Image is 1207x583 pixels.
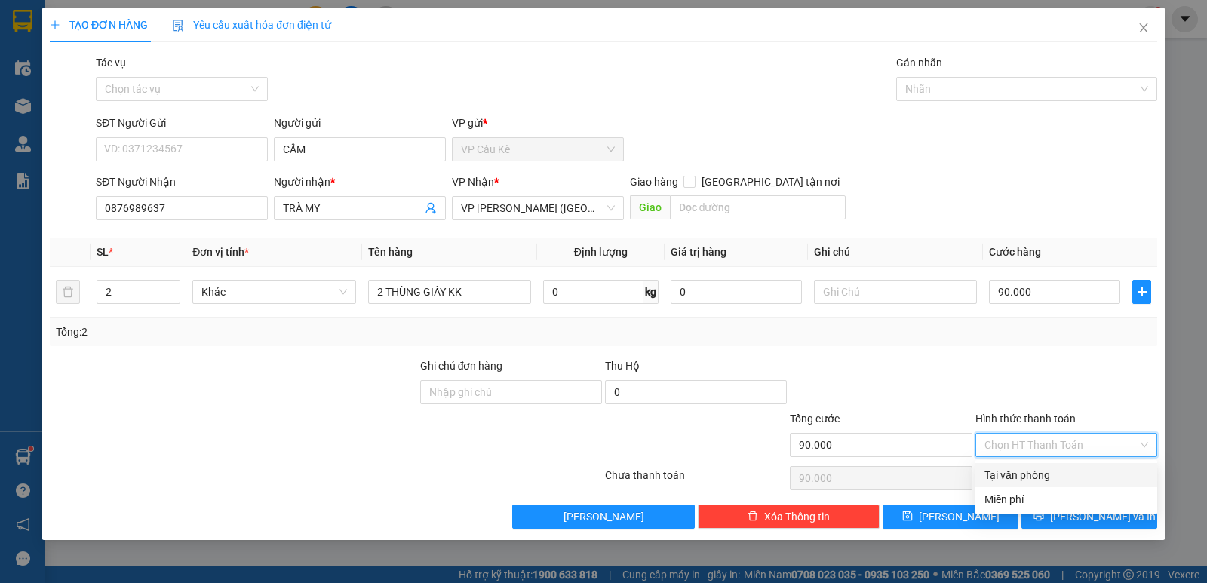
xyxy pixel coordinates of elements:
span: VP Trần Phú (Hàng) [461,197,615,219]
input: 0 [671,280,802,304]
span: Tổng cước [790,413,840,425]
div: Tổng: 2 [56,324,467,340]
span: Tên hàng [368,246,413,258]
span: GIAO: [6,98,36,112]
span: plus [1133,286,1150,298]
strong: BIÊN NHẬN GỬI HÀNG [51,8,175,23]
label: Hình thức thanh toán [975,413,1076,425]
span: 0908006804 - [6,81,100,96]
th: Ghi chú [808,238,983,267]
div: Người gửi [274,115,446,131]
span: printer [1033,511,1044,523]
p: GỬI: [6,29,220,44]
span: Giao hàng [630,176,678,188]
button: deleteXóa Thông tin [698,505,880,529]
button: [PERSON_NAME] [512,505,694,529]
span: Giá trị hàng [671,246,726,258]
input: VD: Bàn, Ghế [368,280,531,304]
span: TRÍ [81,81,100,96]
label: Tác vụ [96,57,126,69]
span: delete [748,511,758,523]
span: plus [50,20,60,30]
span: Giao [630,195,670,219]
span: Yêu cầu xuất hóa đơn điện tử [172,19,331,31]
div: SĐT Người Gửi [96,115,268,131]
span: [PERSON_NAME] [919,508,1000,525]
span: Xóa Thông tin [764,508,830,525]
span: close [1138,22,1150,34]
span: TẠO ĐƠN HÀNG [50,19,148,31]
span: save [902,511,913,523]
div: Chưa thanh toán [603,467,788,493]
span: user-add [425,202,437,214]
span: Khác [201,281,346,303]
span: Định lượng [574,246,628,258]
span: VP Nhận [452,176,494,188]
label: Ghi chú đơn hàng [420,360,503,372]
button: Close [1123,8,1165,50]
button: printer[PERSON_NAME] và In [1021,505,1157,529]
span: kg [643,280,659,304]
span: Thu Hộ [605,360,640,372]
span: PHƯƠNG [94,29,149,44]
p: NHẬN: [6,51,220,79]
button: plus [1132,280,1151,304]
span: [PERSON_NAME] [564,508,644,525]
label: Gán nhãn [896,57,942,69]
div: SĐT Người Nhận [96,173,268,190]
input: Dọc đường [670,195,846,219]
span: VP Cầu Kè [461,138,615,161]
div: VP gửi [452,115,624,131]
div: Miễn phí [984,491,1148,508]
button: delete [56,280,80,304]
div: Người nhận [274,173,446,190]
span: VP [PERSON_NAME] ([GEOGRAPHIC_DATA]) [6,51,152,79]
img: icon [172,20,184,32]
span: SL [97,246,109,258]
span: VP Cầu Kè - [31,29,149,44]
span: [PERSON_NAME] và In [1050,508,1156,525]
div: Tại văn phòng [984,467,1148,483]
button: save[PERSON_NAME] [883,505,1018,529]
span: Đơn vị tính [192,246,249,258]
input: Ghi chú đơn hàng [420,380,602,404]
span: [GEOGRAPHIC_DATA] tận nơi [696,173,846,190]
span: Cước hàng [989,246,1041,258]
input: Ghi Chú [814,280,977,304]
